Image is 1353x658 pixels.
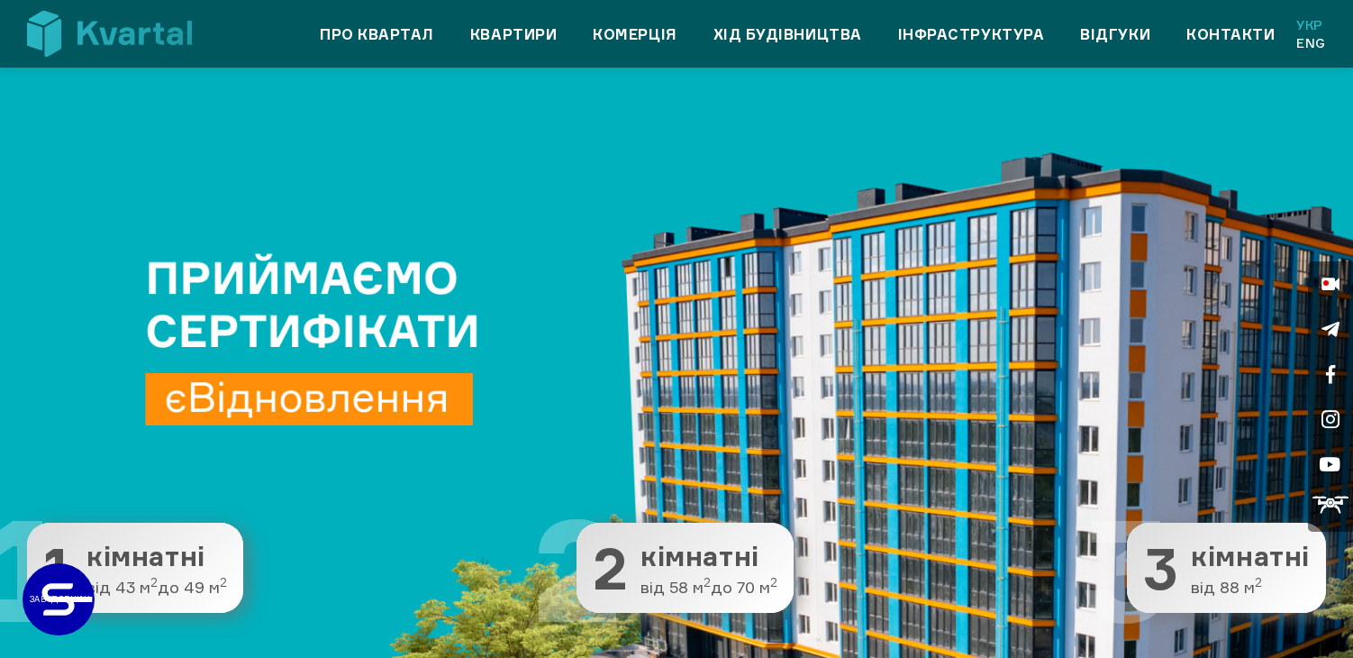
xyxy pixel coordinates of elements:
span: кімнатні [86,542,227,571]
span: від 58 м до 70 м [640,579,777,597]
button: 1 1 кімнатні від 43 м2до 49 м2 [27,523,243,613]
a: ЗАБУДОВНИК [23,563,95,635]
a: Комерція [593,23,676,45]
button: 2 2 кімнатні від 58 м2до 70 м2 [577,523,794,613]
img: Kvartal [27,11,192,57]
span: 3 [1143,539,1178,597]
sup: 2 [704,575,711,589]
sup: 2 [1255,575,1262,589]
a: Контакти [1186,23,1275,45]
button: 3 3 кімнатні від 88 м2 [1127,523,1326,613]
span: від 88 м [1191,579,1310,597]
a: Укр [1296,16,1326,34]
span: 1 [43,539,74,597]
sup: 2 [150,575,158,589]
span: 2 [593,539,628,597]
a: Хід будівництва [713,23,862,45]
text: ЗАБУДОВНИК [30,594,90,604]
sup: 2 [220,575,227,589]
a: Про квартал [320,23,434,45]
a: Квартири [470,23,557,45]
span: від 43 м до 49 м [86,579,227,597]
span: кімнатні [1191,542,1310,571]
a: Eng [1296,34,1326,52]
a: Інфраструктура [898,23,1045,45]
sup: 2 [770,575,777,589]
a: Відгуки [1080,23,1150,45]
span: кімнатні [640,542,777,571]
